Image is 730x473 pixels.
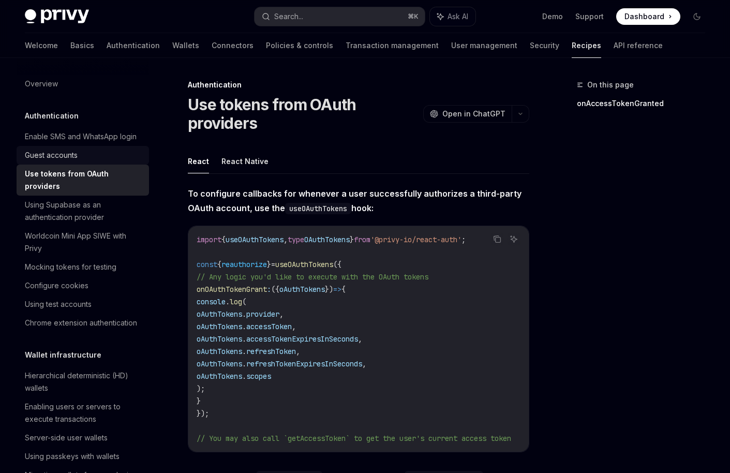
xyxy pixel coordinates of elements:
[689,8,705,25] button: Toggle dark mode
[188,149,209,173] button: React
[242,334,246,344] span: .
[17,258,149,276] a: Mocking tokens for testing
[333,285,341,294] span: =>
[333,260,341,269] span: ({
[17,366,149,397] a: Hierarchical deterministic (HD) wallets
[172,33,199,58] a: Wallets
[292,322,296,331] span: ,
[17,196,149,227] a: Using Supabase as an authentication provider
[197,309,242,319] span: oAuthTokens
[587,79,634,91] span: On this page
[212,33,254,58] a: Connectors
[284,235,288,244] span: ,
[197,235,221,244] span: import
[197,384,205,393] span: );
[279,285,325,294] span: oAuthTokens
[197,347,242,356] span: oAuthTokens
[242,372,246,381] span: .
[271,285,279,294] span: ({
[25,9,89,24] img: dark logo
[17,428,149,447] a: Server-side user wallets
[267,285,271,294] span: :
[350,235,354,244] span: }
[442,109,505,119] span: Open in ChatGPT
[197,297,226,306] span: console
[572,33,601,58] a: Recipes
[296,347,300,356] span: ,
[461,235,466,244] span: ;
[341,285,346,294] span: {
[25,450,120,463] div: Using passkeys with wallets
[304,235,350,244] span: OAuthTokens
[575,11,604,22] a: Support
[188,95,419,132] h1: Use tokens from OAuth providers
[246,359,362,368] span: refreshTokenExpiresInSeconds
[242,309,246,319] span: .
[246,347,296,356] span: refreshToken
[25,349,101,361] h5: Wallet infrastructure
[25,298,92,311] div: Using test accounts
[221,260,267,269] span: reauthorize
[274,10,303,23] div: Search...
[362,359,366,368] span: ,
[25,199,143,224] div: Using Supabase as an authentication provider
[530,33,559,58] a: Security
[288,235,304,244] span: type
[17,165,149,196] a: Use tokens from OAuth providers
[242,322,246,331] span: .
[17,295,149,314] a: Using test accounts
[25,432,108,444] div: Server-side user wallets
[197,372,242,381] span: oAuthTokens
[17,276,149,295] a: Configure cookies
[25,279,88,292] div: Configure cookies
[255,7,425,26] button: Search...⌘K
[17,227,149,258] a: Worldcoin Mini App SIWE with Privy
[279,309,284,319] span: ,
[614,33,663,58] a: API reference
[217,260,221,269] span: {
[267,260,271,269] span: }
[197,260,217,269] span: const
[370,235,461,244] span: '@privy-io/react-auth'
[451,33,517,58] a: User management
[17,75,149,93] a: Overview
[266,33,333,58] a: Policies & controls
[197,396,201,406] span: }
[408,12,419,21] span: ⌘ K
[17,314,149,332] a: Chrome extension authentication
[354,235,370,244] span: from
[197,334,242,344] span: oAuthTokens
[271,260,275,269] span: =
[17,127,149,146] a: Enable SMS and WhatsApp login
[358,334,362,344] span: ,
[17,397,149,428] a: Enabling users or servers to execute transactions
[221,235,226,244] span: {
[70,33,94,58] a: Basics
[25,110,79,122] h5: Authentication
[25,33,58,58] a: Welcome
[242,347,246,356] span: .
[25,130,137,143] div: Enable SMS and WhatsApp login
[430,7,475,26] button: Ask AI
[25,149,78,161] div: Guest accounts
[25,317,137,329] div: Chrome extension authentication
[197,285,267,294] span: onOAuthTokenGrant
[325,285,333,294] span: })
[25,401,143,425] div: Enabling users or servers to execute transactions
[188,80,529,90] div: Authentication
[221,149,269,173] button: React Native
[448,11,468,22] span: Ask AI
[616,8,680,25] a: Dashboard
[577,95,713,112] a: onAccessTokenGranted
[197,434,511,443] span: // You may also call `getAccessToken` to get the user's current access token
[423,105,512,123] button: Open in ChatGPT
[246,322,292,331] span: accessToken
[107,33,160,58] a: Authentication
[242,359,246,368] span: .
[242,297,246,306] span: (
[246,334,358,344] span: accessTokenExpiresInSeconds
[285,203,351,214] code: useOAuthTokens
[197,272,428,282] span: // Any logic you'd like to execute with the OAuth tokens
[507,232,520,246] button: Ask AI
[25,78,58,90] div: Overview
